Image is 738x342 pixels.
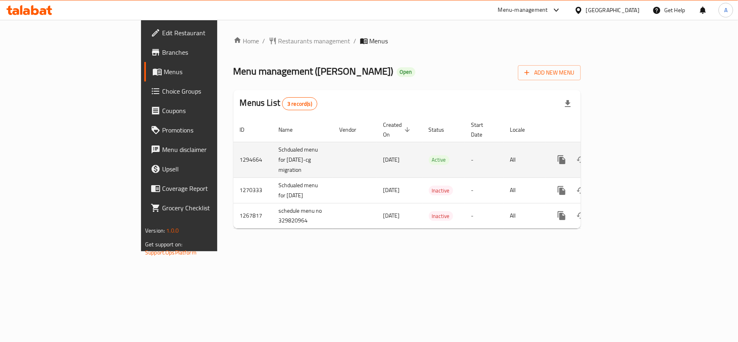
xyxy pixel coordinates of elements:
[510,125,536,135] span: Locale
[145,247,197,258] a: Support.OpsPlatform
[504,203,545,229] td: All
[233,118,636,229] table: enhanced table
[162,203,258,213] span: Grocery Checklist
[162,106,258,115] span: Coupons
[162,145,258,154] span: Menu disclaimer
[429,155,449,165] span: Active
[724,6,727,15] span: A
[166,225,179,236] span: 1.0.0
[383,185,400,195] span: [DATE]
[354,36,357,46] li: /
[504,142,545,177] td: All
[233,62,394,80] span: Menu management ( [PERSON_NAME] )
[518,65,581,80] button: Add New Menu
[278,36,351,46] span: Restaurants management
[383,120,413,139] span: Created On
[272,203,333,229] td: schedule menu no 329820964
[144,23,264,43] a: Edit Restaurant
[162,28,258,38] span: Edit Restaurant
[370,36,388,46] span: Menus
[144,159,264,179] a: Upsell
[465,142,504,177] td: -
[240,97,317,110] h2: Menus List
[282,97,317,110] div: Total records count
[552,150,571,169] button: more
[498,5,548,15] div: Menu-management
[552,206,571,225] button: more
[162,164,258,174] span: Upsell
[383,210,400,221] span: [DATE]
[240,125,255,135] span: ID
[429,125,455,135] span: Status
[429,211,453,221] div: Inactive
[279,125,304,135] span: Name
[552,181,571,200] button: more
[429,212,453,221] span: Inactive
[504,177,545,203] td: All
[465,203,504,229] td: -
[429,186,453,195] span: Inactive
[586,6,640,15] div: [GEOGRAPHIC_DATA]
[144,62,264,81] a: Menus
[524,68,574,78] span: Add New Menu
[571,206,591,225] button: Change Status
[144,101,264,120] a: Coupons
[471,120,494,139] span: Start Date
[145,225,165,236] span: Version:
[162,86,258,96] span: Choice Groups
[465,177,504,203] td: -
[144,198,264,218] a: Grocery Checklist
[272,142,333,177] td: Schdualed menu for [DATE]-cg migration
[397,68,415,75] span: Open
[144,179,264,198] a: Coverage Report
[144,140,264,159] a: Menu disclaimer
[340,125,367,135] span: Vendor
[558,94,578,113] div: Export file
[144,43,264,62] a: Branches
[164,67,258,77] span: Menus
[272,177,333,203] td: Schdualed menu for [DATE]
[145,239,182,250] span: Get support on:
[162,125,258,135] span: Promotions
[162,184,258,193] span: Coverage Report
[144,120,264,140] a: Promotions
[545,118,636,142] th: Actions
[383,154,400,165] span: [DATE]
[269,36,351,46] a: Restaurants management
[162,47,258,57] span: Branches
[282,100,317,108] span: 3 record(s)
[397,67,415,77] div: Open
[144,81,264,101] a: Choice Groups
[571,181,591,200] button: Change Status
[233,36,581,46] nav: breadcrumb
